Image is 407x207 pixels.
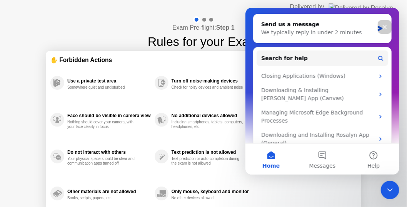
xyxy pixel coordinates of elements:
div: No other devices allowed [172,196,244,200]
div: Delivered by [290,2,324,12]
div: Do not interact with others [67,150,151,155]
div: Books, scripts, papers, etc [67,196,140,200]
div: Only mouse, keyboard and monitor [172,189,249,194]
iframe: Intercom live chat [381,181,399,199]
div: Including smartphones, tablets, computers, headphones, etc. [172,120,244,129]
div: Use a private test area [67,78,151,84]
div: Text prediction is not allowed [172,150,249,155]
div: Face should be visible in camera view [67,113,151,118]
div: Somewhere quiet and undisturbed [67,85,140,90]
div: Nothing should cover your camera, with your face clearly in focus [67,120,140,129]
div: Other materials are not allowed [67,189,151,194]
div: Your physical space should be clear and communication apps turned off [67,157,140,166]
b: Step 1 [216,24,235,31]
div: Turn off noise-making devices [172,78,249,84]
h1: Rules for your Exam [148,32,259,51]
h4: Exam Pre-flight: [172,23,235,32]
img: Delivered by Rosalyn [329,3,393,10]
div: No additional devices allowed [172,113,249,118]
div: Text prediction or auto-completion during the exam is not allowed [172,157,244,166]
div: Check for noisy devices and ambient noise [172,85,244,90]
div: ✋ Forbidden Actions [50,56,357,64]
iframe: Intercom live chat [245,8,399,175]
